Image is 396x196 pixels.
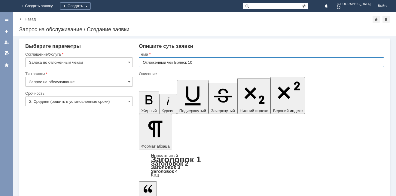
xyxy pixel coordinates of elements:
span: Подчеркнутый [179,109,206,113]
button: Нижний индекс [237,78,271,114]
button: Верхний индекс [270,77,305,114]
button: Курсив [159,94,177,114]
span: Жирный [141,109,157,113]
span: Расширенный поиск [302,3,308,8]
a: Заголовок 4 [151,169,178,174]
span: Формат абзаца [141,144,169,149]
button: Формат абзаца [139,114,172,149]
a: Мои согласования [2,48,11,58]
a: Мои заявки [2,37,11,47]
a: Заголовок 1 [151,155,201,164]
div: Добавить в избранное [373,16,380,23]
span: Нижний индекс [240,109,268,113]
div: Соглашение/Услуга [25,52,132,56]
a: Назад [25,17,36,21]
div: Тема [139,52,383,56]
div: Срочность [25,91,132,95]
span: Зачеркнутый [211,109,235,113]
a: Создать заявку [2,26,11,36]
div: Сделать домашней страницей [382,16,390,23]
a: Заголовок 2 [151,160,188,167]
div: Формат абзаца [139,154,384,177]
div: Запрос на обслуживание / Создание заявки [19,26,390,32]
span: 10 [337,6,371,10]
span: [GEOGRAPHIC_DATA] [337,2,371,6]
div: Тип заявки [25,72,132,76]
a: Нормальный [151,153,178,158]
a: Код [151,172,159,178]
button: Зачеркнутый [209,83,237,114]
span: Верхний индекс [273,109,303,113]
button: Жирный [139,91,159,114]
button: Подчеркнутый [177,80,209,114]
span: Опишите суть заявки [139,43,193,49]
div: Описание [139,72,383,76]
span: Выберите параметры [25,43,81,49]
span: Курсив [162,109,175,113]
a: Заголовок 3 [151,164,180,170]
div: Создать [60,2,91,10]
